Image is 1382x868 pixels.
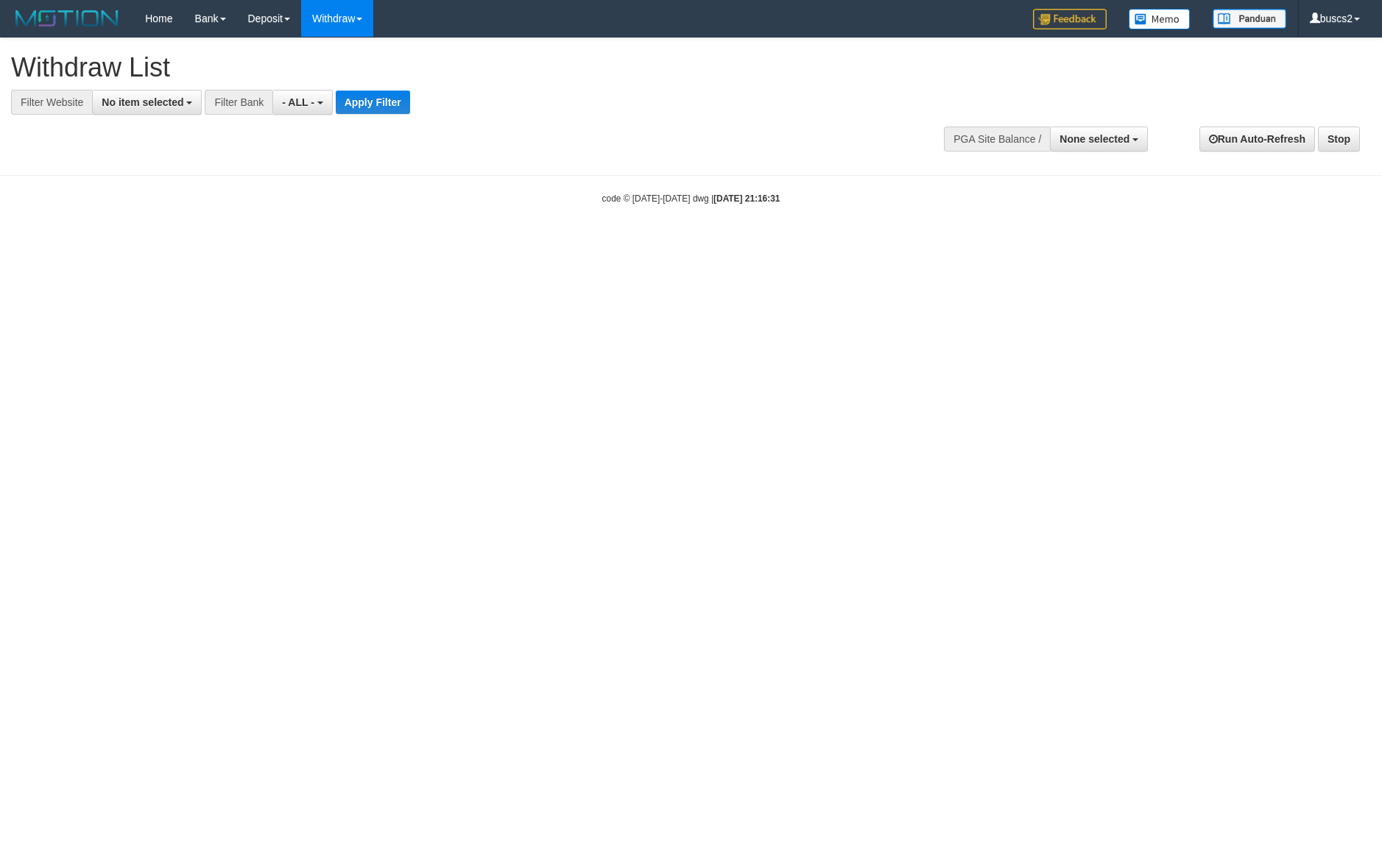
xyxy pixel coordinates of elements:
button: None selected [1050,127,1148,152]
span: None selected [1060,133,1129,145]
strong: [DATE] 21:16:31 [713,193,780,204]
img: panduan.png [1213,9,1286,29]
img: Feedback.jpg [1033,9,1107,29]
span: No item selected [102,96,183,108]
a: Stop [1318,127,1360,152]
small: code © [DATE]-[DATE] dwg | [602,193,780,204]
button: Apply Filter [336,90,410,114]
div: Filter Website [11,90,92,115]
h1: Withdraw List [11,53,906,82]
div: PGA Site Balance / [944,127,1050,152]
button: - ALL - [272,90,332,115]
span: - ALL - [282,96,314,108]
img: MOTION_logo.png [11,7,123,29]
a: Run Auto-Refresh [1199,127,1315,152]
img: Button%20Memo.svg [1129,9,1191,29]
div: Filter Bank [205,90,272,115]
button: No item selected [92,90,202,115]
